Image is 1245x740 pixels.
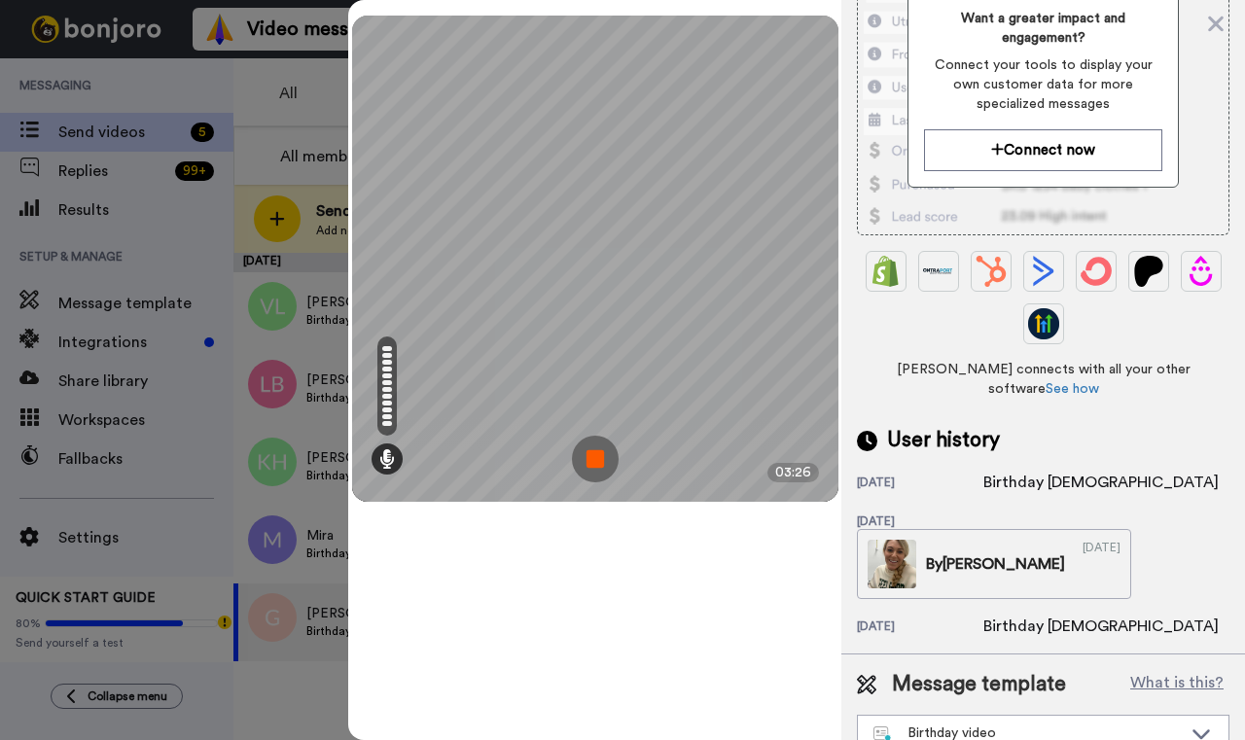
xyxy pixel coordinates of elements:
[976,256,1007,287] img: Hubspot
[857,360,1229,399] span: [PERSON_NAME] connects with all your other software
[857,618,983,638] div: [DATE]
[767,463,819,482] div: 03:26
[871,256,902,287] img: Shopify
[857,513,983,529] div: [DATE]
[887,426,1000,455] span: User history
[892,670,1066,699] span: Message template
[1081,256,1112,287] img: ConvertKit
[926,552,1065,576] div: By [PERSON_NAME]
[923,256,954,287] img: Ontraport
[1028,308,1059,339] img: GoHighLevel
[857,475,983,494] div: [DATE]
[1028,256,1059,287] img: ActiveCampaign
[983,471,1219,494] div: Birthday [DEMOGRAPHIC_DATA]
[1124,670,1229,699] button: What is this?
[857,529,1131,599] a: By[PERSON_NAME][DATE]
[924,129,1162,171] button: Connect now
[868,540,916,588] img: 84635164-4935-4762-a4d0-570b047e3780-thumb.jpg
[572,436,619,482] img: ic_record_stop.svg
[1083,540,1120,588] div: [DATE]
[1133,256,1164,287] img: Patreon
[983,615,1219,638] div: Birthday [DEMOGRAPHIC_DATA]
[1186,256,1217,287] img: Drip
[1046,382,1099,396] a: See how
